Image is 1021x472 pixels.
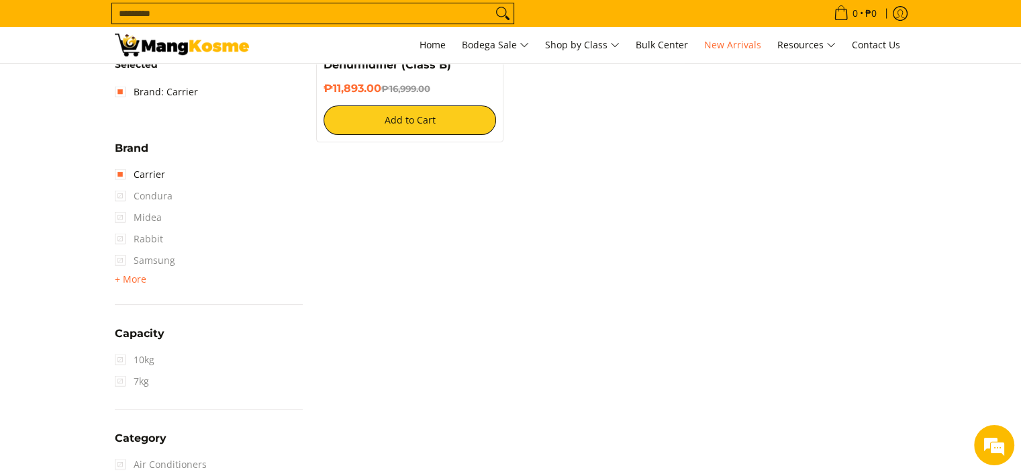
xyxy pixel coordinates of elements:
h6: ₱11,893.00 [324,82,497,95]
a: New Arrivals [697,27,768,63]
a: Contact Us [845,27,907,63]
span: 10kg [115,349,154,371]
span: Samsung [115,250,175,271]
span: Category [115,433,166,444]
a: Carrier [115,164,165,185]
span: 0 [850,9,860,18]
nav: Main Menu [262,27,907,63]
a: Home [413,27,452,63]
span: New Arrivals [704,38,761,51]
summary: Open [115,143,148,164]
img: New Arrivals: Fresh Release from The Premium Brands l Mang Kosme [115,34,249,56]
a: Brand: Carrier [115,81,198,103]
textarea: Type your message and hit 'Enter' [7,323,256,370]
div: Minimize live chat window [220,7,252,39]
span: Bulk Center [636,38,688,51]
button: Add to Cart [324,105,497,135]
summary: Open [115,328,164,349]
div: Chat with us now [70,75,226,93]
a: Resources [771,27,842,63]
button: Search [492,3,514,23]
span: Bodega Sale [462,37,529,54]
span: Brand [115,143,148,154]
span: Midea [115,207,162,228]
a: Shop by Class [538,27,626,63]
span: Capacity [115,328,164,339]
a: Bodega Sale [455,27,536,63]
h6: Selected [115,59,303,71]
span: Rabbit [115,228,163,250]
span: ₱0 [863,9,879,18]
span: Condura [115,185,173,207]
span: + More [115,274,146,285]
span: We're online! [78,147,185,283]
a: Bulk Center [629,27,695,63]
span: Contact Us [852,38,900,51]
summary: Open [115,433,166,454]
span: 7kg [115,371,149,392]
span: Shop by Class [545,37,620,54]
del: ₱16,999.00 [381,83,430,94]
span: • [830,6,881,21]
span: Resources [777,37,836,54]
span: Home [420,38,446,51]
summary: Open [115,271,146,287]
